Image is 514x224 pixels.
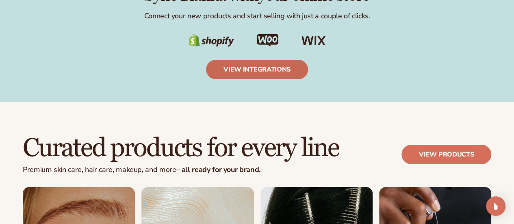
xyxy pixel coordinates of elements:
[188,34,234,47] img: Shopify Image 17
[401,145,491,164] a: View products
[23,11,491,21] p: Connect your new products and start selling with just a couple of clicks.
[301,36,326,46] img: Shopify Image 19
[257,34,279,47] img: Shopify Image 18
[176,165,260,174] strong: – all ready for your brand.
[486,196,505,216] div: Open Intercom Messenger
[23,165,339,174] p: Premium skin care, hair care, makeup, and more
[23,135,339,162] h2: Curated products for every line
[206,60,308,79] a: view integrations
